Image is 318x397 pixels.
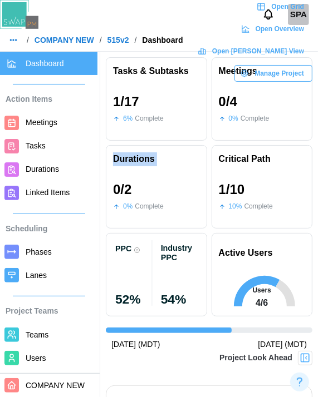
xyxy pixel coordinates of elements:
[135,36,137,44] div: /
[26,271,47,280] span: Lanes
[26,330,48,339] span: Teams
[35,36,94,44] a: COMPANY NEW
[219,95,237,109] div: 0 / 4
[113,64,200,78] div: Tasks & Subtasks
[26,381,85,390] span: COMPANY NEW
[27,36,29,44] div: /
[26,165,59,173] span: Durations
[300,353,311,364] img: Project Look Ahead Button
[135,113,163,124] div: Complete
[26,247,52,256] span: Phases
[219,182,245,197] div: 1 / 10
[26,188,70,197] span: Linked Items
[111,339,160,351] div: [DATE] (MDT)
[244,201,273,212] div: Complete
[123,113,133,124] div: 6 %
[107,36,129,44] a: 515v2
[219,246,273,260] h1: Active Users
[219,152,306,166] div: Critical Path
[100,36,102,44] div: /
[161,293,198,306] div: 54 %
[115,244,131,254] div: PPC
[26,118,57,127] span: Meetings
[26,59,64,68] span: Dashboard
[113,95,139,109] div: 1 / 17
[234,65,312,82] button: Manage Project
[258,339,307,351] div: [DATE] (MDT)
[229,113,238,124] div: 0 %
[229,201,242,212] div: 10 %
[235,21,312,37] a: Open Overview
[123,201,133,212] div: 0 %
[241,113,269,124] div: Complete
[115,293,152,306] div: 52 %
[255,66,304,81] span: Manage Project
[212,43,304,59] span: Open [PERSON_NAME] View
[161,244,198,262] div: Industry PPC
[256,21,304,37] span: Open Overview
[113,182,131,197] div: 0 / 2
[135,201,163,212] div: Complete
[26,141,46,150] span: Tasks
[142,36,183,44] div: Dashboard
[113,152,200,166] div: Durations
[192,43,312,59] a: Open [PERSON_NAME] View
[26,354,46,363] span: Users
[219,352,292,364] div: Project Look Ahead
